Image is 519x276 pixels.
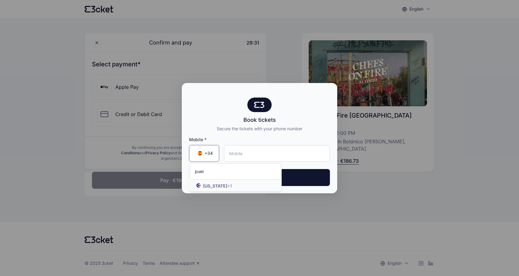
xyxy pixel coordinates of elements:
span: Mobile * [189,137,330,143]
div: Book tickets [217,116,302,124]
span: +34 [205,150,213,156]
div: Country Code Selector [189,145,219,162]
span: +1 [227,183,232,188]
input: Mobile [224,145,330,162]
input: Search by country name or country code [190,163,281,180]
div: Secure the tickets with your phone number [217,125,302,132]
strong: [US_STATE] [203,183,227,188]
